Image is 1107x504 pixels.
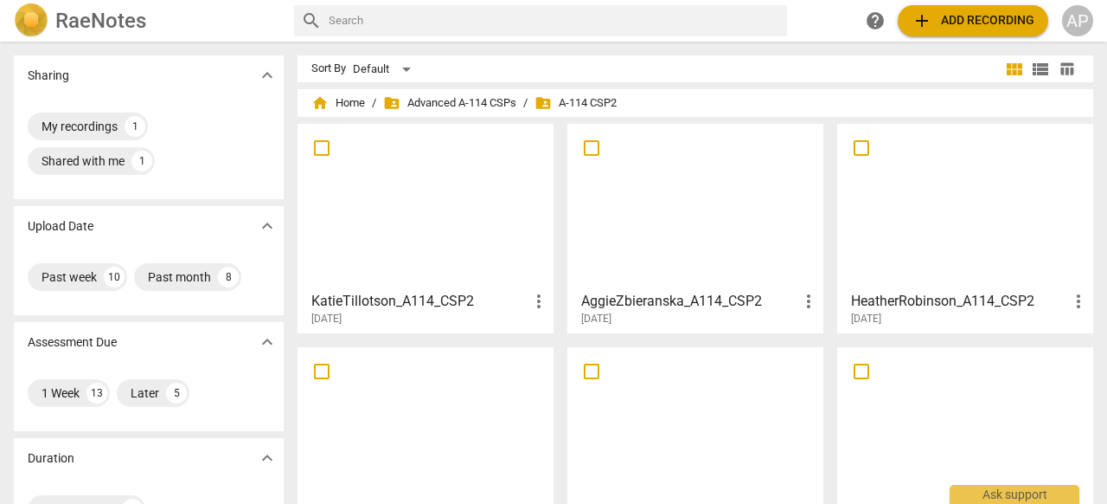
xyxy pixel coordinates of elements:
[573,130,817,326] a: AggieZbieranska_A114_CSP2[DATE]
[912,10,1034,31] span: Add recording
[218,267,239,288] div: 8
[1004,59,1025,80] span: view_module
[581,312,611,326] span: [DATE]
[1068,291,1089,312] span: more_vert
[254,213,280,239] button: Show more
[1001,56,1027,82] button: Tile view
[1053,56,1079,82] button: Table view
[131,151,152,171] div: 1
[55,9,146,33] h2: RaeNotes
[843,130,1087,326] a: HeatherRobinson_A114_CSP2[DATE]
[257,65,278,86] span: expand_more
[28,333,117,352] p: Assessment Due
[1062,5,1093,36] button: AP
[528,291,549,312] span: more_vert
[257,332,278,352] span: expand_more
[311,62,346,75] div: Sort By
[372,97,376,110] span: /
[383,94,516,112] span: Advanced A-114 CSPs
[798,291,819,312] span: more_vert
[254,62,280,88] button: Show more
[865,10,886,31] span: help
[28,67,69,85] p: Sharing
[42,384,80,402] div: 1 Week
[851,291,1068,312] h3: HeatherRobinson_A114_CSP2
[950,485,1079,504] div: Ask support
[304,130,547,326] a: KatieTillotson_A114_CSP2[DATE]
[534,94,552,112] span: folder_shared
[254,445,280,471] button: Show more
[311,291,528,312] h3: KatieTillotson_A114_CSP2
[14,3,48,38] img: Logo
[131,384,159,402] div: Later
[898,5,1048,36] button: Upload
[329,7,780,35] input: Search
[257,216,278,236] span: expand_more
[581,291,798,312] h3: AggieZbieranska_A114_CSP2
[912,10,932,31] span: add
[42,268,97,286] div: Past week
[311,312,342,326] span: [DATE]
[353,55,417,83] div: Default
[383,94,400,112] span: folder_shared
[534,94,617,112] span: A-114 CSP2
[86,383,107,404] div: 13
[523,97,528,110] span: /
[257,448,278,468] span: expand_more
[14,3,280,38] a: LogoRaeNotes
[125,116,145,137] div: 1
[860,5,891,36] a: Help
[28,449,74,468] p: Duration
[254,329,280,355] button: Show more
[311,94,365,112] span: Home
[301,10,322,31] span: search
[28,217,93,236] p: Upload Date
[1059,61,1075,77] span: table_chart
[1027,56,1053,82] button: List view
[311,94,329,112] span: home
[851,312,881,326] span: [DATE]
[166,383,187,404] div: 5
[148,268,211,286] div: Past month
[104,267,125,288] div: 10
[1030,59,1051,80] span: view_list
[42,152,125,170] div: Shared with me
[42,118,118,135] div: My recordings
